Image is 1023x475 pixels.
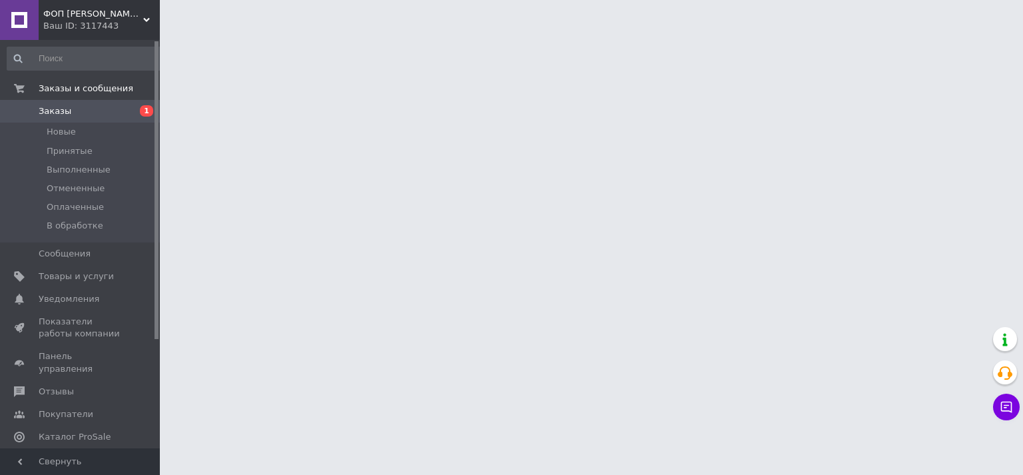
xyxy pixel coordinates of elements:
span: Отмененные [47,183,105,195]
span: Отзывы [39,386,74,398]
span: Сообщения [39,248,91,260]
span: 1 [140,105,153,117]
span: Покупатели [39,408,93,420]
span: В обработке [47,220,103,232]
div: Ваш ID: 3117443 [43,20,160,32]
span: ФОП Зубрицька Н.В [43,8,143,20]
span: Заказы и сообщения [39,83,133,95]
span: Новые [47,126,76,138]
span: Заказы [39,105,71,117]
button: Чат с покупателем [993,394,1020,420]
span: Показатели работы компании [39,316,123,340]
span: Панель управления [39,350,123,374]
span: Оплаченные [47,201,104,213]
span: Каталог ProSale [39,431,111,443]
span: Уведомления [39,293,99,305]
span: Принятые [47,145,93,157]
input: Поиск [7,47,167,71]
span: Товары и услуги [39,270,114,282]
span: Выполненные [47,164,111,176]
